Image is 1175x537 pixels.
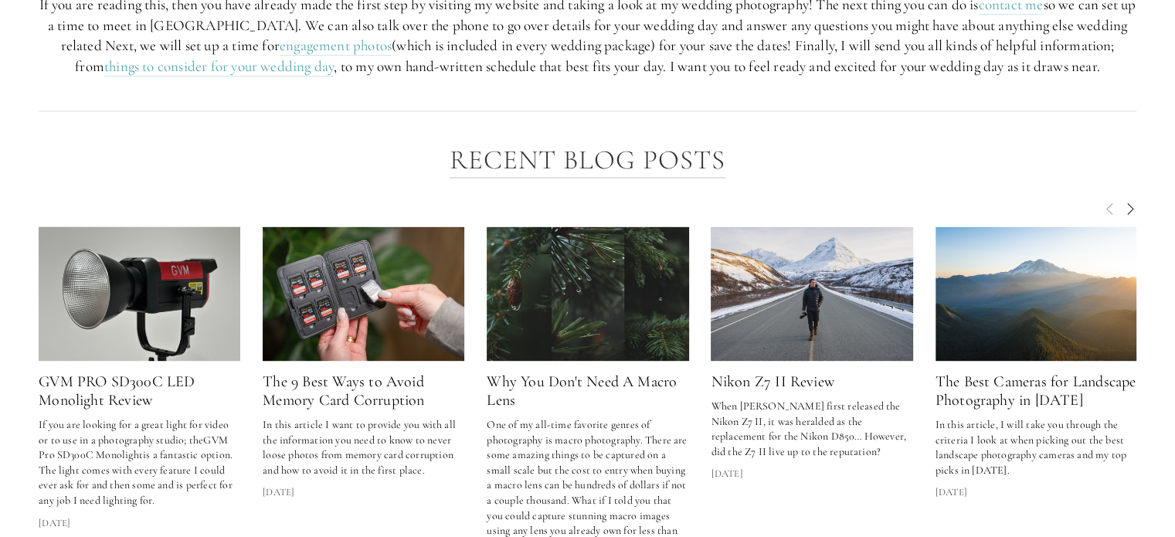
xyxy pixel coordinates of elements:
[263,372,424,410] a: The 9 Best Ways to Avoid Memory Card Corruption
[256,226,471,361] img: The 9 Best Ways to Avoid Memory Card Corruption
[1124,201,1136,215] span: Next
[487,226,688,361] a: Why You Don't Need A Macro Lens
[487,372,677,410] a: Why You Don't Need A Macro Lens
[692,226,931,361] img: Nikon Z7 II Review
[936,226,1137,361] img: The Best Cameras for Landscape Photography in 2025
[481,226,695,361] img: Why You Don't Need A Macro Lens
[39,417,240,508] p: If you are looking for a great light for video or to use in a photography studio; the is a fantas...
[39,226,240,361] img: GVM PRO SD300C LED Monolight Review
[1104,201,1116,215] span: Previous
[263,417,464,478] p: In this article I want to provide you with all the information you need to know to never loose ph...
[936,485,967,499] time: [DATE]
[936,372,1136,410] a: The Best Cameras for Landscape Photography in [DATE]
[263,226,464,361] a: The 9 Best Ways to Avoid Memory Card Corruption
[104,57,334,76] a: things to consider for your wedding day
[39,433,228,462] a: GVM Pro SD300C Monolight
[711,372,834,391] a: Nikon Z7 II Review
[936,417,1137,478] p: In this article, I will take you through the criteria I look at when picking out the best landsca...
[280,36,392,56] a: engagement photos
[39,516,70,530] time: [DATE]
[450,144,726,178] a: Recent Blog Posts
[39,372,195,410] a: GVM PRO SD300C LED Monolight Review
[711,226,912,361] a: Nikon Z7 II Review
[711,399,912,459] p: When [PERSON_NAME] first released the Nikon Z7 II, it was heralded as the replacement for the Nik...
[711,467,742,481] time: [DATE]
[263,485,294,499] time: [DATE]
